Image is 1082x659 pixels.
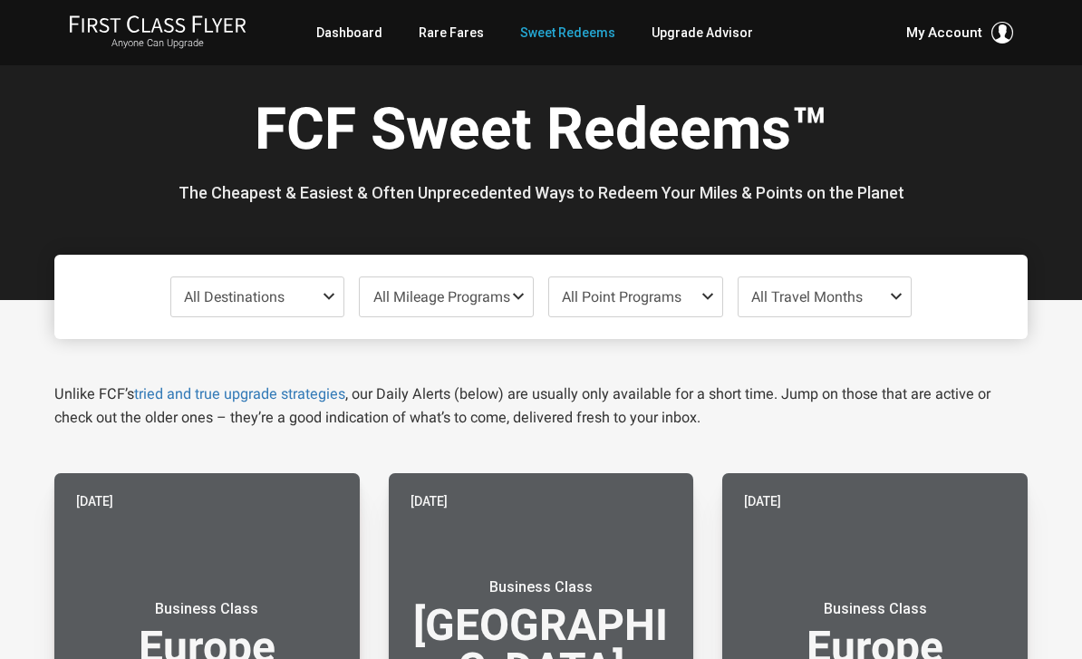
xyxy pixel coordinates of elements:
img: First Class Flyer [69,15,246,34]
span: All Travel Months [751,288,863,305]
time: [DATE] [76,491,113,511]
a: Sweet Redeems [520,16,615,49]
h1: FCF Sweet Redeems™ [68,98,1015,168]
small: Anyone Can Upgrade [69,37,246,50]
a: Dashboard [316,16,382,49]
p: Unlike FCF’s , our Daily Alerts (below) are usually only available for a short time. Jump on thos... [54,383,1029,430]
time: [DATE] [411,491,448,511]
button: My Account [906,22,1013,44]
small: Business Class [762,600,989,618]
a: First Class FlyerAnyone Can Upgrade [69,15,246,51]
time: [DATE] [744,491,781,511]
a: tried and true upgrade strategies [134,385,345,402]
h3: The Cheapest & Easiest & Often Unprecedented Ways to Redeem Your Miles & Points on the Planet [68,184,1015,202]
small: Business Class [93,600,320,618]
a: Rare Fares [419,16,484,49]
small: Business Class [428,578,654,596]
span: All Point Programs [562,288,681,305]
a: Upgrade Advisor [652,16,753,49]
span: All Destinations [184,288,285,305]
span: All Mileage Programs [373,288,510,305]
span: My Account [906,22,982,44]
